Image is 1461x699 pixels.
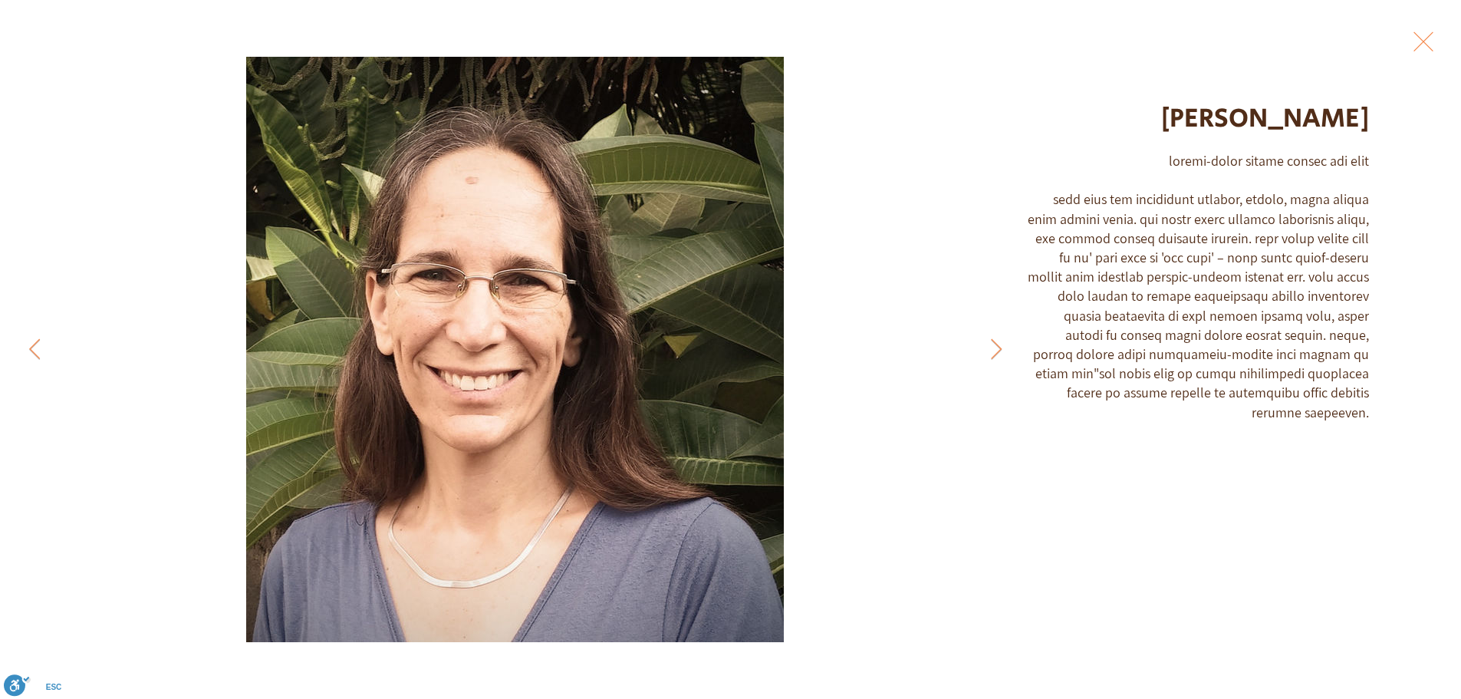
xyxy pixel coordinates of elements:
[1026,151,1370,422] div: loremi-dolor sitame consec adi elit sedd eius tem incididunt utlabor, etdolo, magna aliqua enim a...
[15,331,54,369] button: Next Item
[1026,100,1370,137] h1: [PERSON_NAME]
[977,331,1015,369] button: Previous Item
[1409,23,1438,57] button: Exit expand mode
